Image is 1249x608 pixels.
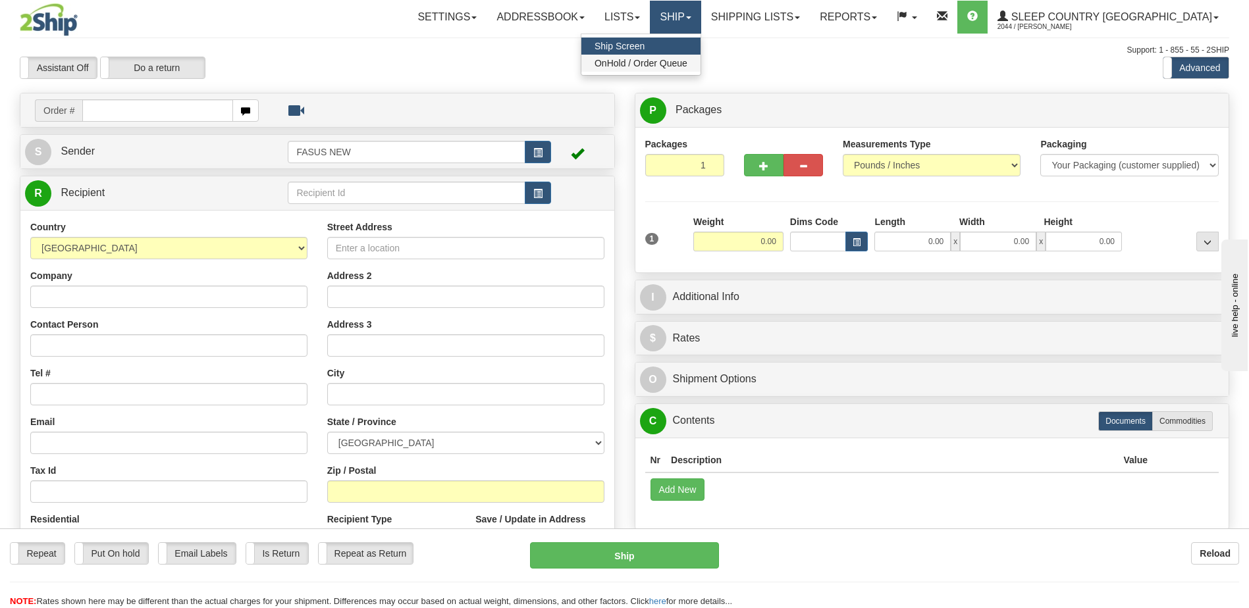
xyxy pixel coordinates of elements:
label: Residential [30,513,80,526]
b: Reload [1200,548,1231,559]
span: x [1036,232,1046,251]
label: Documents [1098,411,1153,431]
img: logo2044.jpg [20,3,78,36]
a: here [649,596,666,606]
a: Lists [595,1,650,34]
span: P [640,97,666,124]
label: Email [30,415,55,428]
label: Is Return [246,543,308,564]
iframe: chat widget [1219,237,1248,371]
span: 2044 / [PERSON_NAME] [997,20,1096,34]
a: OShipment Options [640,366,1225,393]
label: Advanced [1163,57,1229,78]
label: City [327,367,344,380]
span: C [640,408,666,434]
div: ... [1196,232,1219,251]
label: Packaging [1040,138,1086,151]
div: Support: 1 - 855 - 55 - 2SHIP [20,45,1229,56]
label: Packages [645,138,688,151]
label: Company [30,269,72,282]
span: Order # [35,99,82,122]
span: Ship Screen [595,41,645,51]
div: live help - online [10,11,122,21]
a: R Recipient [25,180,259,207]
label: State / Province [327,415,396,428]
label: Length [874,215,905,228]
label: Email Labels [159,543,236,564]
label: Tel # [30,367,51,380]
label: Put On hold [75,543,148,564]
span: Packages [676,104,722,115]
span: Sender [61,145,95,157]
button: Add New [651,478,705,501]
a: P Packages [640,97,1225,124]
label: Address 2 [327,269,372,282]
a: OnHold / Order Queue [581,55,701,72]
button: Reload [1191,542,1239,565]
a: Reports [810,1,887,34]
label: Tax Id [30,464,56,477]
label: Street Address [327,220,392,234]
a: Ship Screen [581,38,701,55]
span: I [640,284,666,311]
span: R [25,180,51,207]
input: Sender Id [288,141,525,163]
span: Recipient [61,187,105,198]
span: Sleep Country [GEOGRAPHIC_DATA] [1008,11,1212,22]
span: $ [640,325,666,351]
label: Commodities [1152,411,1213,431]
a: Settings [408,1,487,34]
a: Shipping lists [701,1,810,34]
input: Recipient Id [288,182,525,204]
a: $Rates [640,325,1225,352]
label: Save / Update in Address Book [475,513,604,539]
label: Repeat as Return [319,543,413,564]
label: Assistant Off [20,57,97,78]
span: OnHold / Order Queue [595,58,687,68]
button: Ship [530,542,718,569]
label: Measurements Type [843,138,931,151]
label: Zip / Postal [327,464,377,477]
a: Addressbook [487,1,595,34]
th: Description [666,448,1118,472]
th: Nr [645,448,666,472]
a: Sleep Country [GEOGRAPHIC_DATA] 2044 / [PERSON_NAME] [988,1,1229,34]
span: 1 [645,233,659,245]
a: IAdditional Info [640,284,1225,311]
span: NOTE: [10,596,36,606]
label: Country [30,220,66,234]
input: Enter a location [327,237,604,259]
label: Contact Person [30,318,98,331]
th: Value [1118,448,1153,472]
a: CContents [640,407,1225,434]
label: Width [959,215,985,228]
label: Dims Code [790,215,838,228]
a: Ship [650,1,701,34]
span: S [25,139,51,165]
span: x [951,232,960,251]
label: Address 3 [327,318,372,331]
label: Repeat [11,543,65,564]
label: Weight [693,215,724,228]
a: S Sender [25,138,288,165]
label: Do a return [101,57,205,78]
label: Recipient Type [327,513,392,526]
span: O [640,367,666,393]
label: Height [1044,215,1073,228]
